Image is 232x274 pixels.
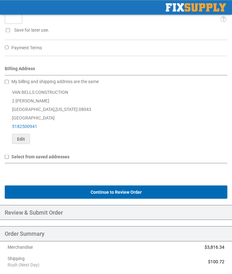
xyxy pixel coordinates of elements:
[11,79,99,84] span: My billing and shipping address are the same
[208,259,224,264] span: $100.72
[205,244,224,249] span: $3,816.34
[56,107,78,112] span: [US_STATE]
[12,124,37,129] a: 5182500941
[166,3,226,11] img: Fix Industrial Supply
[12,134,30,144] button: Edit
[8,261,134,268] span: Rush (Next Day)
[11,45,42,50] span: Payment Terms
[5,185,227,198] button: Continue to Review Order
[14,27,49,33] span: Save for later use.
[5,241,137,253] th: Merchandise
[5,65,227,75] div: Billing Address
[8,256,25,261] span: Shipping
[11,154,69,159] span: Select from saved addresses
[17,136,25,141] span: Edit
[91,189,142,194] span: Continue to Review Order
[5,88,227,144] div: VAN BELLS CONSTRUCTION 2 [PERSON_NAME] [GEOGRAPHIC_DATA] , 08043 [GEOGRAPHIC_DATA]
[166,3,226,11] a: store logo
